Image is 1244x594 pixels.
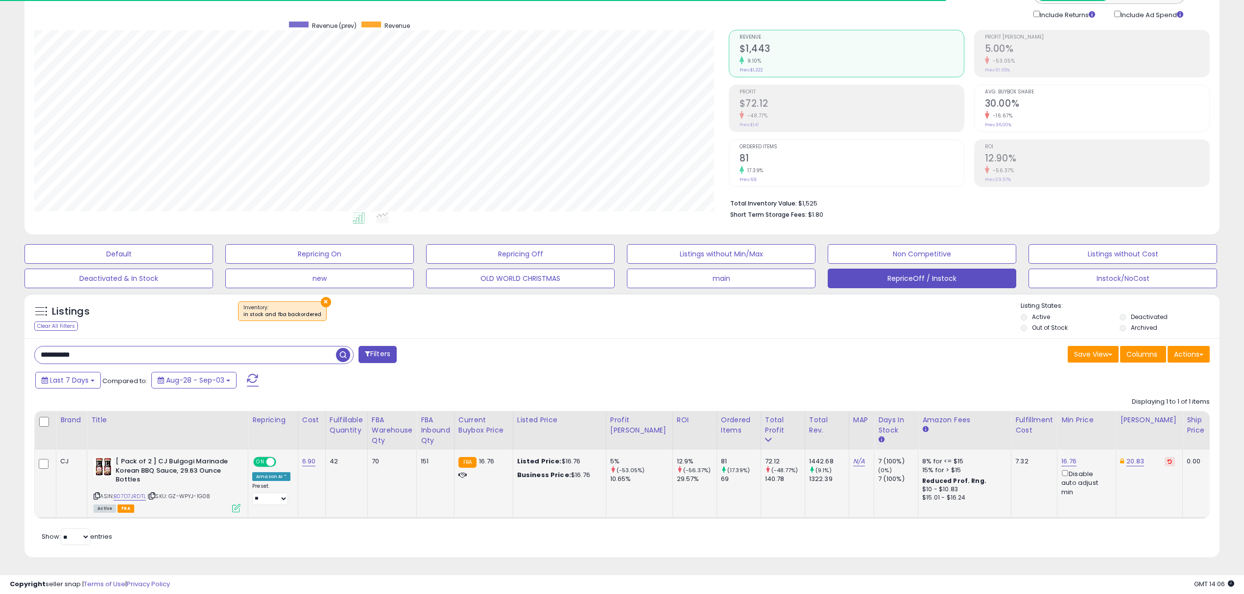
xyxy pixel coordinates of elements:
[1015,457,1050,466] div: 7.32
[1107,9,1199,20] div: Include Ad Spend
[809,457,849,466] div: 1442.68
[721,457,761,466] div: 81
[359,346,397,363] button: Filters
[985,43,1209,56] h2: 5.00%
[330,457,360,466] div: 42
[985,98,1209,111] h2: 30.00%
[34,321,78,331] div: Clear All Filters
[517,470,571,480] b: Business Price:
[765,475,805,483] div: 140.78
[252,415,294,425] div: Repricing
[1061,415,1112,425] div: Min Price
[922,466,1004,475] div: 15% for > $15
[922,457,1004,466] div: 8% for <= $15
[828,269,1016,288] button: RepriceOff / Instock
[60,415,83,425] div: Brand
[60,457,79,466] div: CJ
[627,244,815,264] button: Listings without Min/Max
[252,483,290,505] div: Preset:
[479,457,494,466] span: 16.76
[744,112,768,119] small: -48.77%
[225,244,414,264] button: Repricing On
[744,57,762,65] small: 9.10%
[52,305,90,319] h5: Listings
[1021,301,1220,311] p: Listing States:
[127,579,170,589] a: Privacy Policy
[1131,323,1157,332] label: Archived
[878,435,884,444] small: Days In Stock.
[517,471,598,480] div: $16.76
[985,122,1011,128] small: Prev: 36.00%
[84,579,125,589] a: Terms of Use
[765,415,801,435] div: Total Profit
[166,375,224,385] span: Aug-28 - Sep-03
[740,122,759,128] small: Prev: $141
[24,269,213,288] button: Deactivated & In Stock
[1029,244,1217,264] button: Listings without Cost
[730,199,797,207] b: Total Inventory Value:
[330,415,363,435] div: Fulfillable Quantity
[610,457,672,466] div: 5%
[610,475,672,483] div: 10.65%
[1126,349,1157,359] span: Columns
[809,475,849,483] div: 1322.39
[1126,457,1144,466] a: 20.83
[517,415,602,425] div: Listed Price
[50,375,89,385] span: Last 7 Days
[312,22,357,30] span: Revenue (prev)
[1120,346,1166,363] button: Columns
[809,415,845,435] div: Total Rev.
[740,98,964,111] h2: $72.12
[878,466,892,474] small: (0%)
[372,415,412,446] div: FBA Warehouse Qty
[94,457,240,511] div: ASIN:
[114,492,146,501] a: B07D7JRDTL
[828,244,1016,264] button: Non Competitive
[740,43,964,56] h2: $1,443
[721,475,761,483] div: 69
[853,415,870,425] div: MAP
[740,67,763,73] small: Prev: $1,322
[922,477,986,485] b: Reduced Prof. Rng.
[102,376,147,386] span: Compared to:
[985,35,1209,40] span: Profit [PERSON_NAME]
[1194,579,1234,589] span: 2025-09-11 14:06 GMT
[35,372,101,388] button: Last 7 Days
[243,304,321,319] span: Inventory :
[721,415,757,435] div: Ordered Items
[275,458,290,466] span: OFF
[254,458,266,466] span: ON
[727,466,750,474] small: (17.39%)
[302,457,316,466] a: 6.90
[243,311,321,318] div: in stock and fba backordered
[808,210,823,219] span: $1.80
[421,415,450,446] div: FBA inbound Qty
[91,415,244,425] div: Title
[740,90,964,95] span: Profit
[1015,415,1053,435] div: Fulfillment Cost
[302,415,321,425] div: Cost
[1026,9,1107,20] div: Include Returns
[853,457,865,466] a: N/A
[426,269,615,288] button: OLD WORLD CHRISTMAS
[1068,346,1119,363] button: Save View
[517,457,598,466] div: $16.76
[627,269,815,288] button: main
[677,475,717,483] div: 29.57%
[151,372,237,388] button: Aug-28 - Sep-03
[252,472,290,481] div: Amazon AI *
[1131,313,1168,321] label: Deactivated
[989,167,1014,174] small: -56.37%
[1032,313,1050,321] label: Active
[1032,323,1068,332] label: Out of Stock
[116,457,235,487] b: [ Pack of 2 ] CJ Bulgogi Marinade Korean BBQ Sauce, 29.63 Ounce Bottles
[989,57,1015,65] small: -53.05%
[94,457,113,477] img: 51Gn9HM8yuL._SL40_.jpg
[1187,457,1203,466] div: 0.00
[617,466,645,474] small: (-53.05%)
[922,415,1007,425] div: Amazon Fees
[372,457,409,466] div: 70
[985,153,1209,166] h2: 12.90%
[1187,415,1206,435] div: Ship Price
[147,492,210,500] span: | SKU: GZ-WPYJ-1G08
